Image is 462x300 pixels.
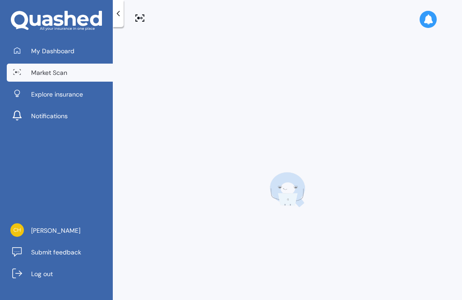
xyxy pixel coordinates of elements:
[31,68,67,77] span: Market Scan
[7,107,113,125] a: Notifications
[7,42,113,60] a: My Dashboard
[31,248,81,257] span: Submit feedback
[269,172,305,208] img: q-laptop.bc25ffb5ccee3f42f31d.webp
[7,243,113,261] a: Submit feedback
[31,90,83,99] span: Explore insurance
[31,269,53,278] span: Log out
[7,265,113,283] a: Log out
[7,85,113,103] a: Explore insurance
[7,64,113,82] a: Market Scan
[7,222,113,240] a: [PERSON_NAME]
[31,46,74,55] span: My Dashboard
[10,223,24,237] img: 6a1315e55835c0a5d2d19bab99ef3ce1
[31,111,68,120] span: Notifications
[31,226,80,235] span: [PERSON_NAME]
